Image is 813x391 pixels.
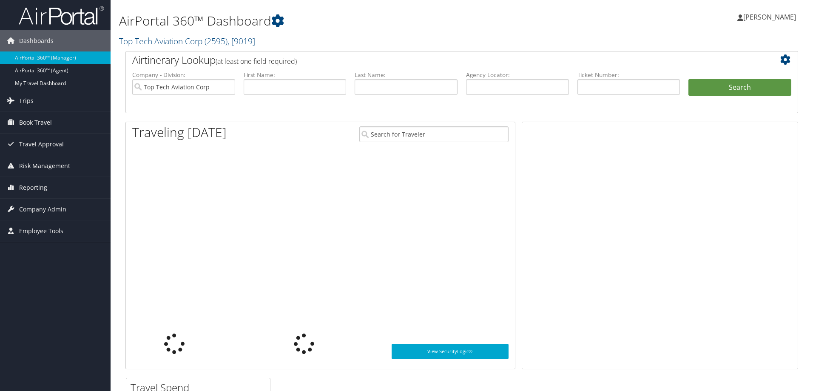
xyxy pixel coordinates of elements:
[737,4,804,30] a: [PERSON_NAME]
[743,12,796,22] span: [PERSON_NAME]
[227,35,255,47] span: , [ 9019 ]
[19,177,47,198] span: Reporting
[19,155,70,177] span: Risk Management
[132,123,227,141] h1: Traveling [DATE]
[119,12,576,30] h1: AirPortal 360™ Dashboard
[19,199,66,220] span: Company Admin
[359,126,509,142] input: Search for Traveler
[132,71,235,79] label: Company - Division:
[466,71,569,79] label: Agency Locator:
[19,220,63,242] span: Employee Tools
[19,134,64,155] span: Travel Approval
[355,71,458,79] label: Last Name:
[244,71,347,79] label: First Name:
[19,30,54,51] span: Dashboards
[392,344,509,359] a: View SecurityLogic®
[132,53,735,67] h2: Airtinerary Lookup
[688,79,791,96] button: Search
[19,112,52,133] span: Book Travel
[119,35,255,47] a: Top Tech Aviation Corp
[577,71,680,79] label: Ticket Number:
[19,6,104,26] img: airportal-logo.png
[19,90,34,111] span: Trips
[216,57,297,66] span: (at least one field required)
[205,35,227,47] span: ( 2595 )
